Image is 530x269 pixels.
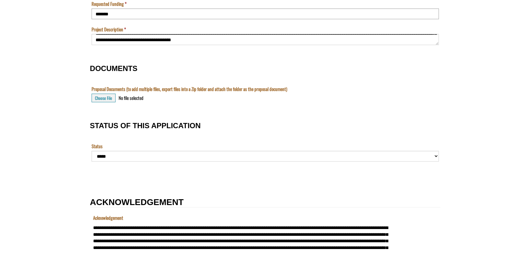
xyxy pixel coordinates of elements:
[90,122,440,130] h3: STATUS OF THIS APPLICATION
[90,198,440,208] h2: ACKNOWLEDGEMENT
[2,34,296,45] input: Name
[2,61,6,67] div: —
[2,51,38,58] label: Submissions Due Date
[119,95,143,101] div: No file selected
[92,34,439,45] textarea: Project Description
[92,1,127,7] label: Requested Funding
[92,86,287,92] label: Proposal Documents (to add multiple files, export files into a Zip folder and attach the folder a...
[90,65,440,73] h3: DOCUMENTS
[90,115,440,168] fieldset: STATUS OF THIS APPLICATION
[2,26,14,32] label: The name of the custom entity.
[92,26,126,33] label: Project Description
[90,175,440,185] fieldset: Section
[92,94,116,102] button: Choose File for Proposal Documents (to add multiple files, export files into a Zip folder and att...
[92,143,103,149] label: Status
[2,8,296,38] textarea: Acknowledgement
[90,58,440,109] fieldset: DOCUMENTS
[2,8,296,19] input: Program is a required field.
